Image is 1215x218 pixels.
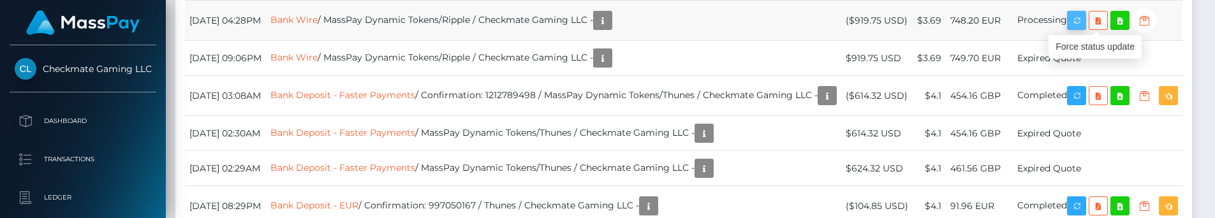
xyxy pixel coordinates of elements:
[185,116,266,151] td: [DATE] 02:30AM
[266,1,841,41] td: / MassPay Dynamic Tokens/Ripple / Checkmate Gaming LLC -
[266,151,841,186] td: / MassPay Dynamic Tokens/Thunes / Checkmate Gaming LLC -
[841,151,913,186] td: $624.32 USD
[841,76,913,116] td: ($614.32 USD)
[15,58,36,80] img: Checkmate Gaming LLC
[913,116,946,151] td: $4.1
[266,76,841,116] td: / Confirmation: 1212789498 / MassPay Dynamic Tokens/Thunes / Checkmate Gaming LLC -
[270,89,415,101] a: Bank Deposit - Faster Payments
[10,143,156,175] a: Transactions
[270,127,415,138] a: Bank Deposit - Faster Payments
[10,63,156,75] span: Checkmate Gaming LLC
[1013,151,1182,186] td: Expired Quote
[15,150,151,169] p: Transactions
[270,200,358,211] a: Bank Deposit - EUR
[946,116,1013,151] td: 454.16 GBP
[185,151,266,186] td: [DATE] 02:29AM
[185,1,266,41] td: [DATE] 04:28PM
[15,112,151,131] p: Dashboard
[10,105,156,137] a: Dashboard
[15,188,151,207] p: Ledger
[185,76,266,116] td: [DATE] 03:08AM
[841,41,913,76] td: $919.75 USD
[266,116,841,151] td: / MassPay Dynamic Tokens/Thunes / Checkmate Gaming LLC -
[26,10,140,35] img: MassPay Logo
[913,76,946,116] td: $4.1
[946,151,1013,186] td: 461.56 GBP
[913,41,946,76] td: $3.69
[841,1,913,41] td: ($919.75 USD)
[1049,35,1142,59] div: Force status update
[1013,116,1182,151] td: Expired Quote
[913,1,946,41] td: $3.69
[946,1,1013,41] td: 748.20 EUR
[266,41,841,76] td: / MassPay Dynamic Tokens/Ripple / Checkmate Gaming LLC -
[270,162,415,173] a: Bank Deposit - Faster Payments
[946,76,1013,116] td: 454.16 GBP
[1013,41,1182,76] td: Expired Quote
[185,41,266,76] td: [DATE] 09:06PM
[913,151,946,186] td: $4.1
[946,41,1013,76] td: 749.70 EUR
[1013,76,1182,116] td: Completed
[270,14,318,25] a: Bank Wire
[270,52,318,63] a: Bank Wire
[1013,1,1182,41] td: Processing
[10,182,156,214] a: Ledger
[841,116,913,151] td: $614.32 USD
